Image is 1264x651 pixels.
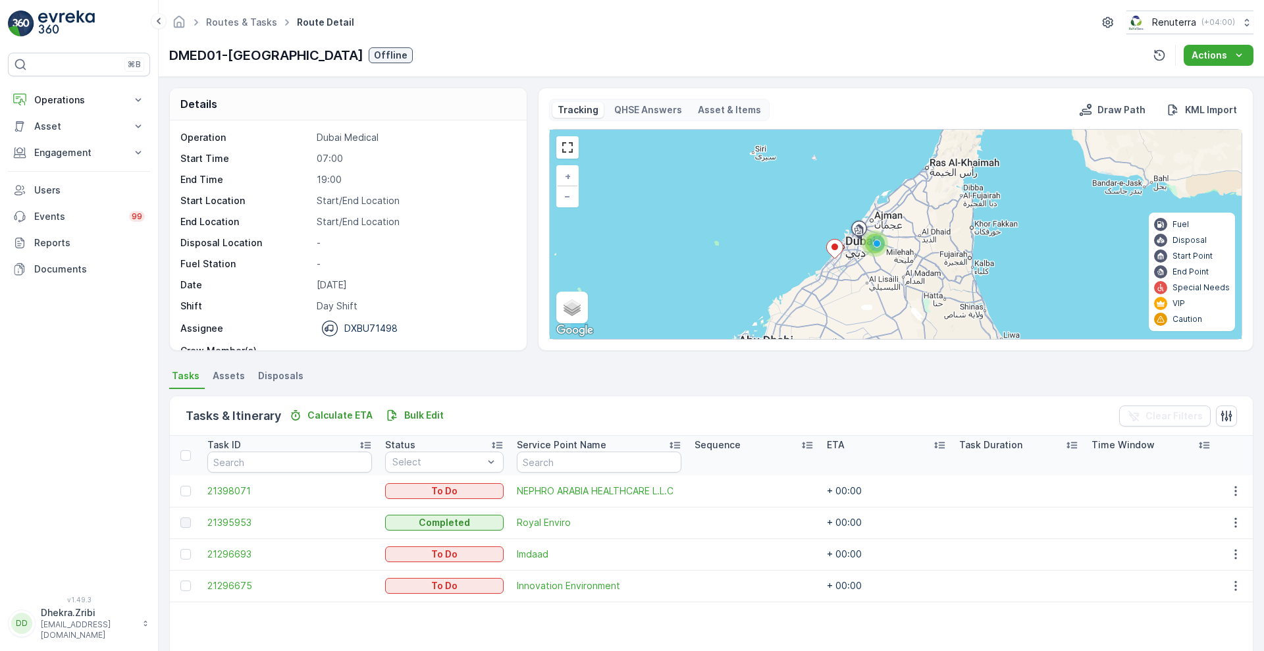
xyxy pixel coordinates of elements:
img: Screenshot_2024-07-26_at_13.33.01.png [1126,15,1147,30]
p: ( +04:00 ) [1201,17,1235,28]
p: Details [180,96,217,112]
button: Draw Path [1074,102,1151,118]
img: logo [8,11,34,37]
p: KML Import [1185,103,1237,117]
button: To Do [385,483,504,499]
p: DMED01-[GEOGRAPHIC_DATA] [169,45,363,65]
p: Caution [1172,314,1202,325]
p: 19:00 [317,173,513,186]
p: Operations [34,93,124,107]
span: Tasks [172,369,199,382]
p: VIP [1172,298,1185,309]
p: DXBU71498 [344,322,398,335]
a: Zoom Out [558,186,577,206]
img: logo_light-DOdMpM7g.png [38,11,95,37]
p: Disposal [1172,235,1207,246]
p: Asset [34,120,124,133]
p: Day Shift [317,299,513,313]
div: Toggle Row Selected [180,486,191,496]
p: - [317,236,513,249]
p: Sequence [695,438,741,452]
img: Google [553,322,596,339]
p: End Time [180,173,311,186]
div: Toggle Row Selected [180,581,191,591]
button: Calculate ETA [284,407,378,423]
p: Dubai Medical [317,131,513,144]
a: Documents [8,256,150,282]
p: Shift [180,299,311,313]
a: Royal Enviro [517,516,681,529]
p: 07:00 [317,152,513,165]
p: Completed [419,516,470,529]
p: End Location [180,215,311,228]
p: Select [392,456,484,469]
p: Time Window [1092,438,1155,452]
td: + 00:00 [820,507,953,538]
div: Toggle Row Selected [180,549,191,560]
p: Reports [34,236,145,249]
a: View Fullscreen [558,138,577,157]
p: Start Point [1172,251,1213,261]
p: End Point [1172,267,1209,277]
a: 21395953 [207,516,371,529]
td: + 00:00 [820,475,953,507]
p: Special Needs [1172,282,1230,293]
p: Crew Member(s) [180,344,311,357]
button: Engagement [8,140,150,166]
span: Route Detail [294,16,357,29]
button: Clear Filters [1119,405,1211,427]
button: Actions [1184,45,1253,66]
button: Completed [385,515,504,531]
p: To Do [431,579,458,592]
div: 0 [550,130,1242,339]
td: + 00:00 [820,570,953,602]
a: 21296693 [207,548,371,561]
span: Assets [213,369,245,382]
p: - [317,344,513,357]
a: 21398071 [207,484,371,498]
p: Engagement [34,146,124,159]
span: v 1.49.3 [8,596,150,604]
p: To Do [431,548,458,561]
p: Operation [180,131,311,144]
a: Open this area in Google Maps (opens a new window) [553,322,596,339]
p: [DATE] [317,278,513,292]
a: Users [8,177,150,203]
a: Imdaad [517,548,681,561]
p: Disposal Location [180,236,311,249]
p: Assignee [180,322,223,335]
span: − [564,190,571,201]
span: 3 [872,238,878,248]
button: Asset [8,113,150,140]
button: Offline [369,47,413,63]
p: Service Point Name [517,438,606,452]
p: 99 [132,211,142,222]
p: Status [385,438,415,452]
p: Offline [374,49,408,62]
button: DDDhekra.Zribi[EMAIL_ADDRESS][DOMAIN_NAME] [8,606,150,640]
p: Clear Filters [1145,409,1203,423]
p: Calculate ETA [307,409,373,422]
input: Search [207,452,371,473]
p: Start/End Location [317,194,513,207]
p: Tasks & Itinerary [186,407,281,425]
p: Events [34,210,121,223]
p: Start/End Location [317,215,513,228]
a: Routes & Tasks [206,16,277,28]
p: Start Time [180,152,311,165]
a: NEPHRO ARABIA HEALTHCARE L.L.C [517,484,681,498]
p: [EMAIL_ADDRESS][DOMAIN_NAME] [41,619,136,640]
input: Search [517,452,681,473]
div: Toggle Row Selected [180,517,191,528]
p: ⌘B [128,59,141,70]
button: To Do [385,578,504,594]
button: Renuterra(+04:00) [1126,11,1253,34]
p: Actions [1192,49,1227,62]
a: Innovation Environment [517,579,681,592]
